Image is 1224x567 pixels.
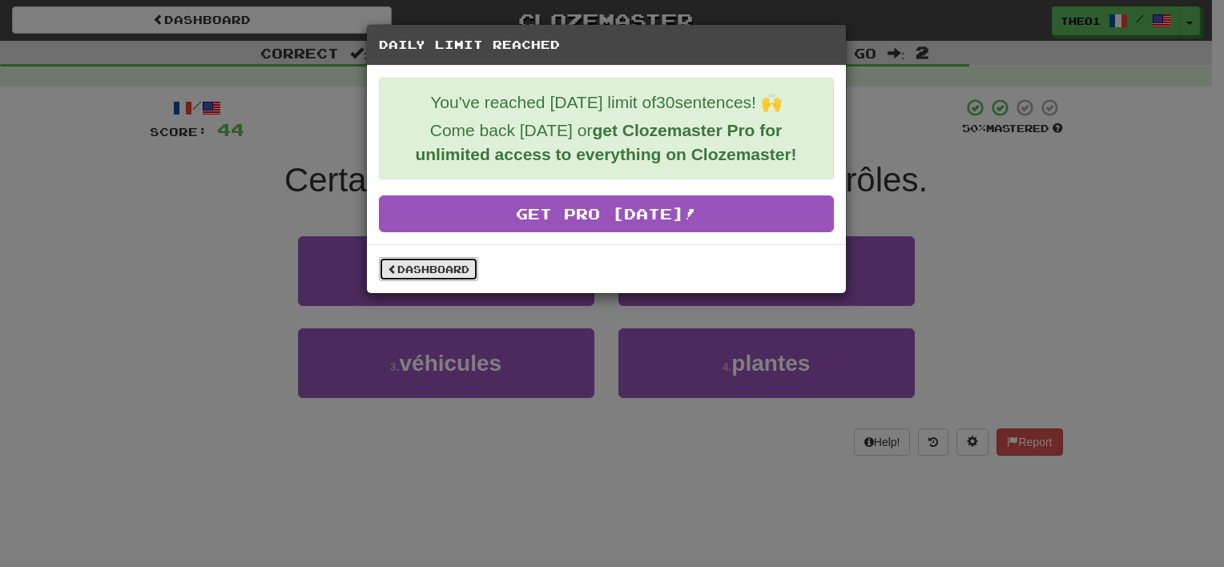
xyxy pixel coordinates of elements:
p: You've reached [DATE] limit of 30 sentences! 🙌 [392,90,821,115]
h5: Daily Limit Reached [379,37,834,53]
a: Dashboard [379,257,478,281]
strong: get Clozemaster Pro for unlimited access to everything on Clozemaster! [415,121,796,163]
a: Get Pro [DATE]! [379,195,834,232]
p: Come back [DATE] or [392,119,821,167]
